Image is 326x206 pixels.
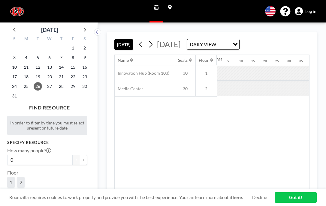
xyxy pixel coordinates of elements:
div: T [55,35,67,43]
input: Search for option [218,40,229,48]
span: Wednesday, August 20, 2025 [45,73,54,81]
span: Tuesday, August 26, 2025 [34,82,42,91]
span: Thursday, August 7, 2025 [57,53,65,62]
span: 30 [175,86,195,91]
span: Media Center [115,86,143,91]
div: W [44,35,56,43]
button: [DATE] [114,39,133,50]
span: Friday, August 8, 2025 [69,53,77,62]
span: Friday, August 15, 2025 [69,63,77,71]
span: Log in [305,9,316,14]
span: Monday, August 25, 2025 [22,82,30,91]
div: 12AM [212,57,222,61]
span: Sunday, August 17, 2025 [10,73,19,81]
span: Saturday, August 9, 2025 [80,53,89,62]
span: Friday, August 1, 2025 [69,44,77,52]
button: + [80,155,87,165]
span: DAILY VIEW [189,40,217,48]
span: Saturday, August 23, 2025 [80,73,89,81]
span: Sunday, August 31, 2025 [10,92,19,100]
div: 25 [275,59,279,63]
span: 1 [196,70,217,76]
span: 2 [20,179,22,185]
div: Search for option [187,39,239,49]
span: Tuesday, August 19, 2025 [34,73,42,81]
span: Monday, August 4, 2025 [22,53,30,62]
span: Sunday, August 10, 2025 [10,63,19,71]
span: Wednesday, August 6, 2025 [45,53,54,62]
button: - [73,155,80,165]
h3: Specify resource [7,140,87,145]
div: F [67,35,79,43]
span: Monday, August 18, 2025 [22,73,30,81]
span: 1 [10,179,12,185]
div: S [9,35,20,43]
div: 35 [299,59,303,63]
div: 30 [287,59,291,63]
label: Floor [7,170,18,176]
div: 5 [227,59,229,63]
div: 10 [239,59,243,63]
span: Friday, August 29, 2025 [69,82,77,91]
div: Seats [178,58,188,63]
span: 2 [196,86,217,91]
span: Tuesday, August 5, 2025 [34,53,42,62]
span: Wednesday, August 13, 2025 [45,63,54,71]
div: M [20,35,32,43]
img: organization-logo [10,5,25,17]
div: 20 [263,59,267,63]
span: Roomzilla requires cookies to work properly and provide you with the best experience. You can lea... [9,195,252,200]
span: Thursday, August 21, 2025 [57,73,65,81]
span: Friday, August 22, 2025 [69,73,77,81]
span: Saturday, August 30, 2025 [80,82,89,91]
span: Saturday, August 2, 2025 [80,44,89,52]
span: Thursday, August 14, 2025 [57,63,65,71]
a: here. [233,195,243,200]
div: Name [118,58,129,63]
span: Saturday, August 16, 2025 [80,63,89,71]
span: [DATE] [157,40,181,49]
span: Wednesday, August 27, 2025 [45,82,54,91]
div: [DATE] [41,25,58,34]
span: Sunday, August 24, 2025 [10,82,19,91]
span: Monday, August 11, 2025 [22,63,30,71]
label: How many people? [7,148,51,154]
span: Innovation Hub (Room 103) [115,70,169,76]
div: Floor [199,58,209,63]
a: Decline [252,195,267,200]
div: 15 [251,59,255,63]
div: In order to filter by time you must select present or future date [7,116,87,135]
div: T [32,35,44,43]
span: 30 [175,70,195,76]
div: S [79,35,90,43]
a: Got it! [275,192,317,203]
span: Tuesday, August 12, 2025 [34,63,42,71]
a: Log in [295,7,316,16]
h4: FIND RESOURCE [7,102,92,111]
span: Sunday, August 3, 2025 [10,53,19,62]
span: Thursday, August 28, 2025 [57,82,65,91]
